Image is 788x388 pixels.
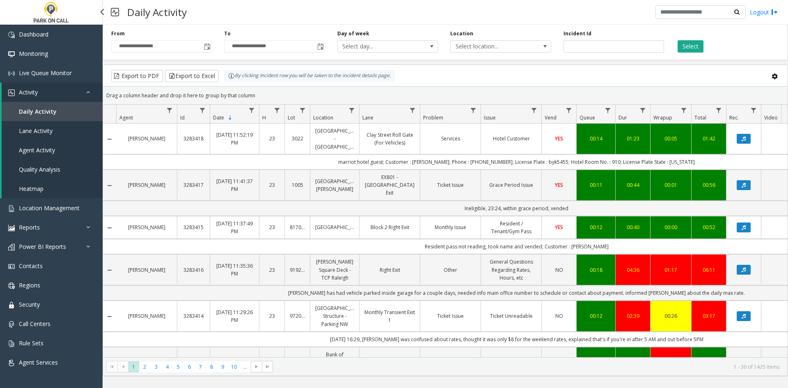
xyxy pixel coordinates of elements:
a: Id Filter Menu [197,105,208,116]
span: Toggle popup [202,41,211,52]
div: 00:12 [582,312,610,320]
div: Data table [103,105,788,357]
span: Page 3 [151,361,162,372]
a: Queue Filter Menu [602,105,614,116]
a: Rec. Filter Menu [748,105,759,116]
div: 01:23 [621,135,645,142]
h3: Daily Activity [123,2,191,22]
img: logout [771,8,778,16]
span: Agent [119,114,133,121]
span: Toggle popup [316,41,325,52]
span: Sortable [227,115,234,121]
a: Lane Activity [2,121,103,140]
span: Rec. [729,114,739,121]
div: 00:12 [582,223,610,231]
a: 01:17 [655,266,686,274]
span: Heatmap [19,185,44,193]
span: Lane [362,114,373,121]
img: 'icon' [8,282,15,289]
a: 3283418 [182,135,205,142]
img: 'icon' [8,244,15,250]
a: 817001 [290,223,305,231]
label: Location [450,30,473,37]
a: Collapse Details [103,313,116,320]
img: 'icon' [8,263,15,270]
img: 'icon' [8,225,15,231]
img: 'icon' [8,321,15,328]
a: 00:26 [655,312,686,320]
a: 23 [264,223,279,231]
button: Select [678,40,703,53]
span: Daily Activity [19,108,57,115]
span: Regions [19,281,40,289]
a: 00:00 [655,223,686,231]
img: 'icon' [8,70,15,77]
a: Clay Street Roll Gate (For Vehicles) [364,131,415,147]
a: Lot Filter Menu [297,105,308,116]
label: Day of week [337,30,369,37]
a: YES [547,181,571,189]
a: Activity [2,83,103,102]
a: [PERSON_NAME] [121,312,172,320]
span: Page 10 [229,361,240,372]
a: 3283416 [182,266,205,274]
a: Problem Filter Menu [468,105,479,116]
a: EX801 - [GEOGRAPHIC_DATA] Exit [364,173,415,197]
span: Reports [19,223,40,231]
a: [GEOGRAPHIC_DATA][PERSON_NAME] [315,177,354,193]
a: Grace Period Issue [486,181,536,189]
a: Block 2 Right Exit [364,223,415,231]
a: 03:17 [696,312,721,320]
a: 02:39 [621,312,645,320]
a: [DATE] 11:37:49 PM [215,220,254,235]
label: From [111,30,125,37]
a: Ticket Issue [425,312,476,320]
span: NO [555,266,563,273]
div: 00:56 [696,181,721,189]
span: Go to the next page [251,361,262,372]
span: Location Management [19,204,80,212]
span: Select day... [338,41,418,52]
a: Right Exit [364,266,415,274]
a: 00:40 [621,223,645,231]
a: 3283417 [182,181,205,189]
span: Page 7 [195,361,206,372]
span: Dashboard [19,30,48,38]
a: 06:11 [696,266,721,274]
span: Contacts [19,262,43,270]
a: NO [547,312,571,320]
span: Go to the next page [253,363,260,370]
a: Resident / Tenant/Gym Pass [486,220,536,235]
a: Logout [750,8,778,16]
a: [DATE] 11:29:26 PM [215,308,254,324]
a: [DATE] 11:41:37 PM [215,177,254,193]
div: Drag a column header and drop it here to group by that column [103,88,788,103]
span: Dur [618,114,627,121]
a: Collapse Details [103,136,116,142]
span: Page 4 [162,361,173,372]
span: Lot [288,114,295,121]
span: Agent Activity [19,146,55,154]
a: 00:05 [655,135,686,142]
a: 23 [264,266,279,274]
div: 00:44 [621,181,645,189]
span: Go to the last page [262,361,273,372]
a: 04:36 [621,266,645,274]
a: Collapse Details [103,225,116,231]
span: YES [555,224,563,231]
a: 23 [264,312,279,320]
span: Vend [545,114,557,121]
a: [GEOGRAPHIC_DATA] - [GEOGRAPHIC_DATA] [315,127,354,151]
a: Vend Filter Menu [564,105,575,116]
a: Wrapup Filter Menu [678,105,689,116]
span: Queue [580,114,595,121]
a: 972012 [290,312,305,320]
span: Go to the last page [264,363,271,370]
button: Export to PDF [111,70,163,82]
label: To [224,30,231,37]
span: Id [180,114,185,121]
